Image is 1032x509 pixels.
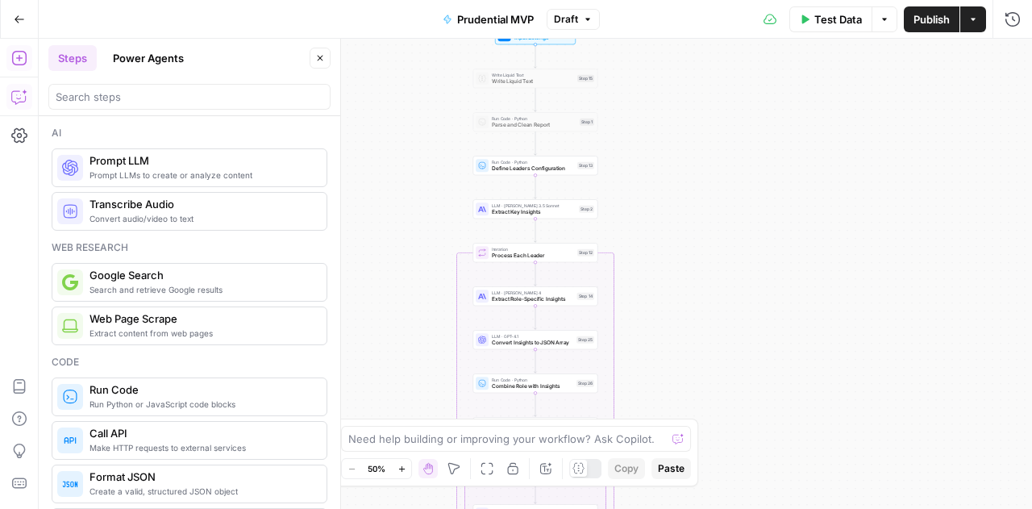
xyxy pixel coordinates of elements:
span: Process Each Leader [492,252,574,260]
span: Paste [658,461,685,476]
span: Transcribe Audio [89,196,314,212]
div: Write Liquid TextWrite Liquid TextStep 15 [473,69,598,88]
button: Copy [608,458,645,479]
div: LLM · [PERSON_NAME] 4Extract Role-Specific InsightsStep 14 [473,286,598,306]
button: Prudential MVP [433,6,543,32]
span: Create a valid, structured JSON object [89,485,314,498]
span: 50% [368,462,385,475]
span: Iteration [492,246,574,252]
span: LLM · [PERSON_NAME] 3.5 Sonnet [492,202,576,209]
span: Write Liquid Text [492,77,574,86]
span: LLM · GPT-4.1 [492,333,573,340]
div: Step 25 [576,336,594,344]
div: IterationProcess Each LeaderStep 12 [473,243,598,262]
span: Draft [554,12,578,27]
span: Extract content from web pages [89,327,314,340]
span: Copy [614,461,639,476]
div: Ai [52,126,327,140]
div: Step 12 [577,249,594,257]
span: Extract Key Insights [492,208,576,216]
div: Run Code · PythonParse and Clean ReportStep 1 [473,112,598,131]
span: Format JSON [89,469,314,485]
g: Edge from step_2 to step_12 [535,219,537,242]
div: Step 1 [580,119,594,126]
span: Search and retrieve Google results [89,283,314,296]
div: Run Code · PythonDefine Leaders ConfigurationStep 13 [473,156,598,175]
span: Run Python or JavaScript code blocks [89,398,314,411]
div: IterationProcess Each InsightStep 27 [473,417,598,436]
div: Code [52,355,327,369]
span: Run Code [89,382,314,398]
g: Edge from step_25 to step_26 [535,349,537,373]
button: Steps [48,45,97,71]
g: Edge from step_1 to step_13 [535,131,537,155]
span: Run Code · Python [492,377,573,383]
g: Edge from step_13 to step_2 [535,175,537,198]
span: Call API [89,425,314,441]
div: LLM · GPT-4.1Convert Insights to JSON ArrayStep 25 [473,330,598,349]
span: Publish [913,11,950,27]
g: Edge from start to step_15 [535,44,537,68]
g: Edge from step_26 to step_27 [535,393,537,416]
span: Convert Insights to JSON Array [492,339,573,347]
div: Step 14 [577,293,595,300]
button: Paste [651,458,691,479]
div: Web research [52,240,327,255]
div: Step 15 [577,75,594,82]
span: LLM · [PERSON_NAME] 4 [492,290,574,296]
g: Edge from step_14 to step_25 [535,306,537,329]
g: Edge from step_12 to step_14 [535,262,537,286]
g: Edge from step_3 to step_4 [535,480,537,503]
div: LLM · [PERSON_NAME] 3.5 SonnetExtract Key InsightsStep 2 [473,199,598,219]
span: Prompt LLMs to create or analyze content [89,169,314,181]
span: Make HTTP requests to external services [89,441,314,454]
span: Extract Role-Specific Insights [492,295,574,303]
span: Convert audio/video to text [89,212,314,225]
span: Write Liquid Text [492,72,574,78]
button: Power Agents [103,45,193,71]
button: Test Data [789,6,872,32]
div: Run Code · PythonCombine Role with InsightsStep 26 [473,373,598,393]
span: Prompt LLM [89,152,314,169]
span: Parse and Clean Report [492,121,576,129]
button: Publish [904,6,959,32]
span: Prudential MVP [457,11,534,27]
span: Run Code · Python [492,159,574,165]
button: Draft [547,9,600,30]
div: Step 2 [579,206,594,213]
span: Web Page Scrape [89,311,314,327]
span: Google Search [89,267,314,283]
g: Edge from step_15 to step_1 [535,88,537,111]
span: Run Code · Python [492,115,576,122]
span: Test Data [814,11,862,27]
div: Step 13 [577,162,594,169]
div: Step 26 [576,380,594,387]
span: Combine Role with Insights [492,382,573,390]
span: Define Leaders Configuration [492,165,574,173]
input: Search steps [56,89,323,105]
